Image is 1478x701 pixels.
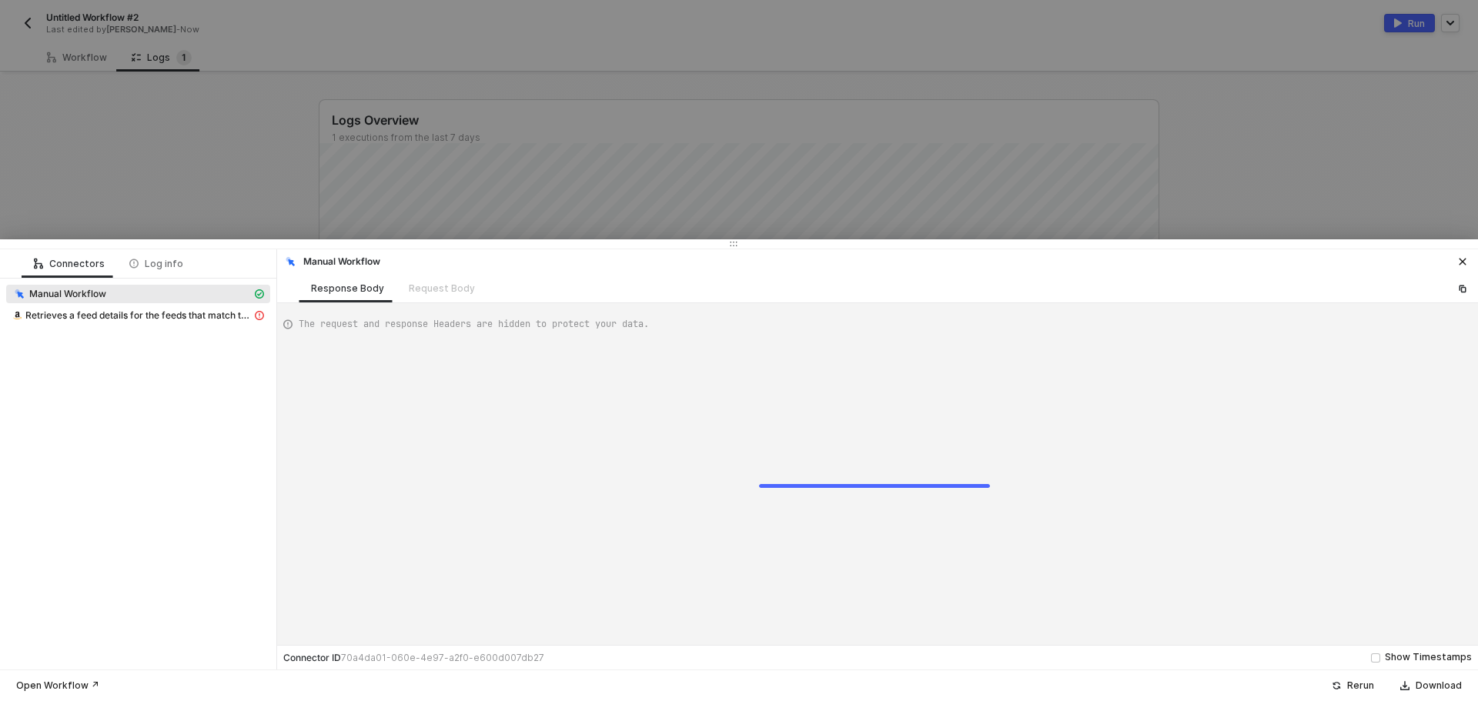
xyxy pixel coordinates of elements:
[255,311,264,320] span: icon-exclamation
[6,676,109,695] button: Open Workflow ↗
[1332,681,1341,690] span: icon-success-page
[283,652,544,664] div: Connector ID
[13,288,25,300] img: integration-icon
[1385,650,1472,665] div: Show Timestamps
[34,258,105,270] div: Connectors
[16,679,99,692] div: Open Workflow ↗
[1347,679,1374,692] div: Rerun
[729,239,738,249] span: icon-drag-indicator
[6,285,270,303] span: Manual Workflow
[25,309,252,322] span: Retrieves a feed details for the feeds that match the filters that you specify
[1322,676,1384,695] button: Rerun
[255,289,264,299] span: icon-cards
[34,259,43,269] span: icon-logic
[6,306,270,325] span: Retrieves a feed details for the feeds that match the filters that you specify
[283,255,380,269] div: Manual Workflow
[1458,257,1467,266] span: icon-close
[299,317,649,331] span: The request and response Headers are hidden to protect your data.
[29,288,106,300] span: Manual Workflow
[311,282,384,295] div: Response Body
[1416,679,1462,692] div: Download
[341,652,544,663] span: 70a4da01-060e-4e97-a2f0-e600d007db27
[284,255,296,268] img: integration-icon
[1390,676,1472,695] button: Download
[129,258,183,270] div: Log info
[13,309,22,322] img: integration-icon
[1458,284,1467,293] span: icon-copy-paste
[1400,681,1409,690] span: icon-download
